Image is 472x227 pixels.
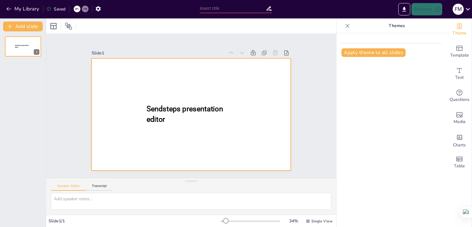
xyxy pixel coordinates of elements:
[352,18,441,33] p: Themes
[450,52,469,59] span: Template
[447,129,472,151] div: Add charts and graphs
[15,45,29,48] span: Sendsteps presentation editor
[455,74,464,81] span: Text
[311,219,332,224] span: Single View
[3,22,43,31] button: Add slide
[34,49,39,55] div: 1
[51,184,86,191] button: Speaker Notes
[200,4,266,13] input: Insert title
[49,218,221,224] div: Slide 1 / 1
[453,4,464,15] div: F M
[447,41,472,63] div: Add ready made slides
[341,48,406,57] button: Apply theme to all slides
[454,163,465,169] span: Table
[46,6,65,12] div: Saved
[65,22,72,30] span: Position
[447,63,472,85] div: Add text boxes
[452,30,466,37] span: Theme
[86,184,113,191] button: Transcript
[49,21,58,31] div: Layout
[447,85,472,107] div: Get real-time input from your audience
[447,151,472,173] div: Add a table
[450,96,470,103] span: Questions
[453,3,464,15] button: F M
[447,107,472,129] div: Add images, graphics, shapes or video
[5,4,42,14] button: My Library
[5,36,41,57] div: 1
[454,118,466,125] span: Media
[286,218,301,224] div: 34 %
[447,18,472,41] div: Change the overall theme
[398,3,410,15] button: Export to PowerPoint
[411,3,442,15] button: Present
[453,142,466,149] span: Charts
[92,50,224,56] div: Slide 1
[147,105,223,124] span: Sendsteps presentation editor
